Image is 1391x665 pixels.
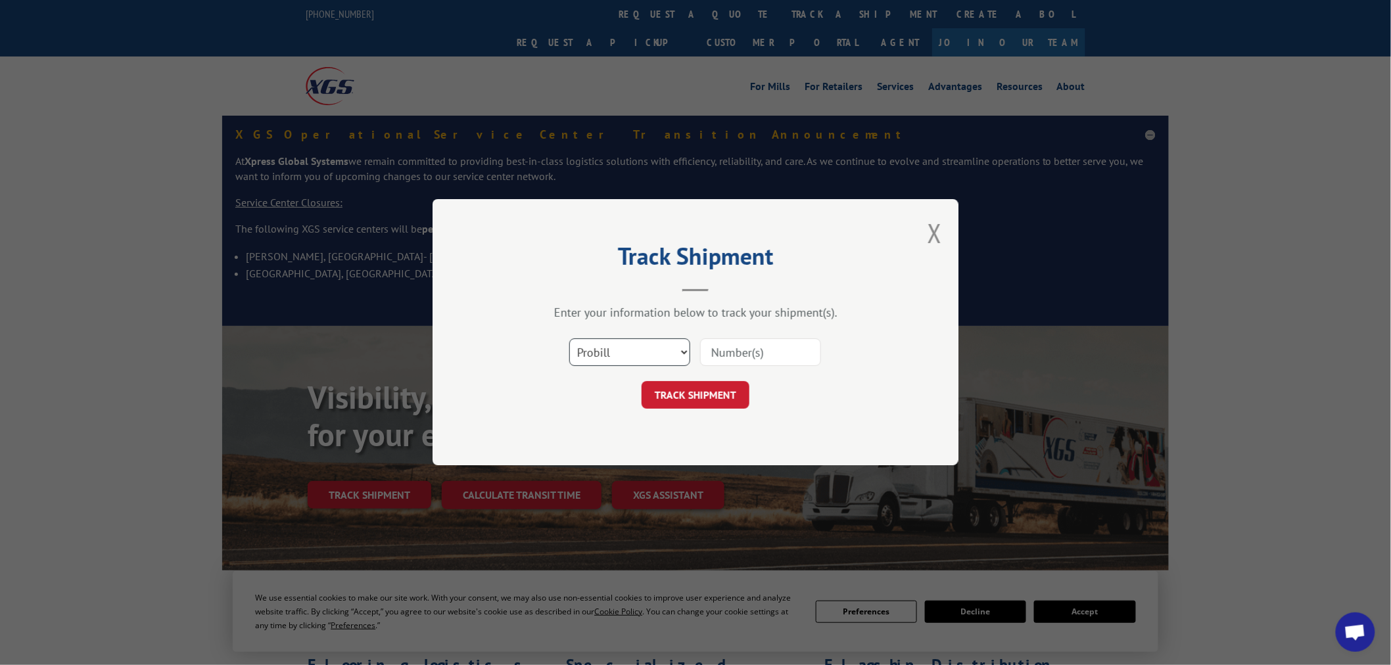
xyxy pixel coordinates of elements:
[498,247,893,272] h2: Track Shipment
[928,216,942,250] button: Close modal
[1336,612,1375,652] a: Open chat
[642,382,749,409] button: TRACK SHIPMENT
[700,339,821,367] input: Number(s)
[498,306,893,321] div: Enter your information below to track your shipment(s).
